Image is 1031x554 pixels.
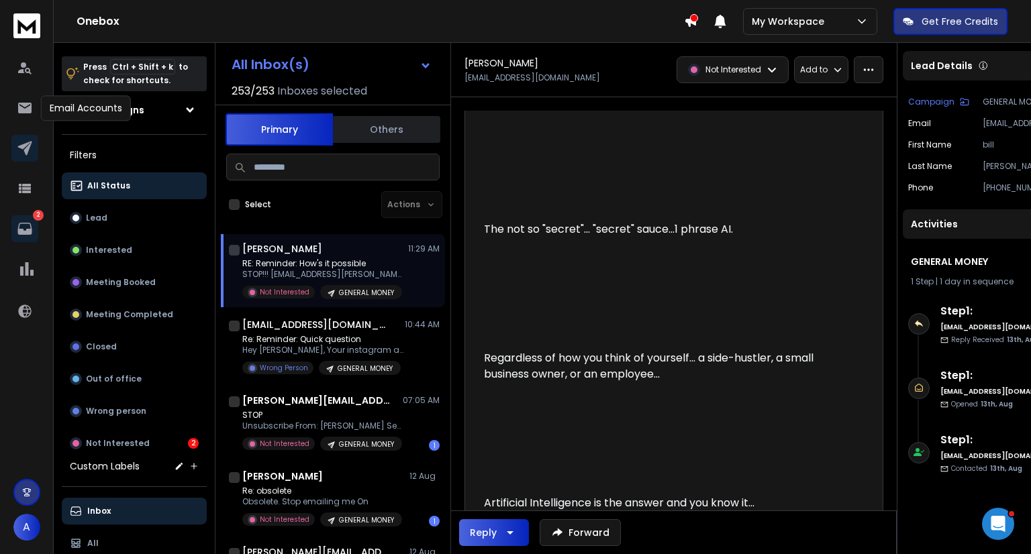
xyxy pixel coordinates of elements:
[339,515,394,525] p: GENERAL MONEY
[405,319,440,330] p: 10:44 AM
[981,399,1013,409] span: 13th, Aug
[62,301,207,328] button: Meeting Completed
[62,205,207,231] button: Lead
[62,333,207,360] button: Closed
[232,58,309,71] h1: All Inbox(s)
[41,95,131,121] div: Email Accounts
[86,245,132,256] p: Interested
[62,430,207,457] button: Not Interested2
[86,309,173,320] p: Meeting Completed
[908,118,931,129] p: Email
[110,59,175,74] span: Ctrl + Shift + k
[951,399,1013,409] p: Opened
[13,514,40,541] button: A
[705,64,761,75] p: Not Interested
[752,15,830,28] p: My Workspace
[242,334,403,345] p: Re: Reminder: Quick question
[188,438,199,449] div: 2
[62,146,207,164] h3: Filters
[83,60,188,87] p: Press to check for shortcuts.
[800,64,828,75] p: Add to
[339,439,394,449] p: GENERAL MONEY
[908,161,952,172] p: Last Name
[429,440,440,451] div: 1
[429,516,440,527] div: 1
[911,276,934,287] span: 1 Step
[62,498,207,524] button: Inbox
[245,199,271,210] label: Select
[62,366,207,392] button: Out of office
[86,277,156,288] p: Meeting Booked
[86,438,150,449] p: Not Interested
[403,395,440,406] p: 07:05 AM
[893,8,1008,35] button: Get Free Credits
[242,496,402,507] p: Obsolete. Stop emailing me On
[13,13,40,38] img: logo
[62,237,207,264] button: Interested
[260,287,309,297] p: Not Interested
[339,288,394,298] p: GENERAL MONEY
[242,258,403,269] p: RE: Reminder: How's it possible
[470,526,497,539] div: Reply
[242,486,402,496] p: Re: obsolete
[484,495,853,511] p: Artificial Intelligence is the answer and you know it...
[908,140,951,150] p: First Name
[982,508,1014,540] iframe: Intercom live chat
[242,469,323,483] h1: [PERSON_NAME]
[260,439,309,449] p: Not Interested
[242,421,403,431] p: Unsubscribe From: [PERSON_NAME] Sent:
[908,182,933,193] p: Phone
[242,345,403,355] p: Hey [PERSON_NAME], Your instagram and website
[333,115,440,144] button: Others
[242,242,322,256] h1: [PERSON_NAME]
[484,350,853,382] p: Regardless of how you think of yourself... a side-hustler, a small business owner, or an employee...
[911,59,973,72] p: Lead Details
[940,276,1014,287] span: 1 day in sequence
[338,364,393,374] p: GENERAL MONEY
[226,113,333,146] button: Primary
[408,243,440,254] p: 11:29 AM
[86,374,142,384] p: Out of office
[86,341,117,352] p: Closed
[33,210,44,221] p: 2
[260,514,309,524] p: Not Interested
[908,97,969,107] button: Campaign
[242,318,390,331] h1: [EMAIL_ADDRESS][DOMAIN_NAME]
[242,410,403,421] p: STOP
[87,180,130,191] p: All Status
[242,394,390,407] h1: [PERSON_NAME][EMAIL_ADDRESS][DOMAIN_NAME]
[464,72,600,83] p: [EMAIL_ADDRESS][DOMAIN_NAME]
[922,15,998,28] p: Get Free Credits
[908,97,954,107] p: Campaign
[484,221,853,237] p: The not so "secret"... "secret" sauce...1 phrase AI.
[86,406,146,417] p: Wrong person
[62,172,207,199] button: All Status
[62,398,207,425] button: Wrong person
[990,463,1022,474] span: 13th, Aug
[951,463,1022,474] p: Contacted
[86,213,107,223] p: Lead
[87,538,99,549] p: All
[540,519,621,546] button: Forward
[459,519,529,546] button: Reply
[242,269,403,280] p: STOP!!! [EMAIL_ADDRESS][PERSON_NAME][DOMAIN_NAME] Bill...... [PERSON_NAME]
[221,51,442,78] button: All Inbox(s)
[62,269,207,296] button: Meeting Booked
[62,97,207,123] button: All Campaigns
[87,506,111,516] p: Inbox
[409,471,440,482] p: 12 Aug
[77,13,684,30] h1: Onebox
[260,363,308,373] p: Wrong Person
[11,215,38,242] a: 2
[277,83,367,99] h3: Inboxes selected
[70,459,140,473] h3: Custom Labels
[232,83,275,99] span: 253 / 253
[464,56,538,70] h1: [PERSON_NAME]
